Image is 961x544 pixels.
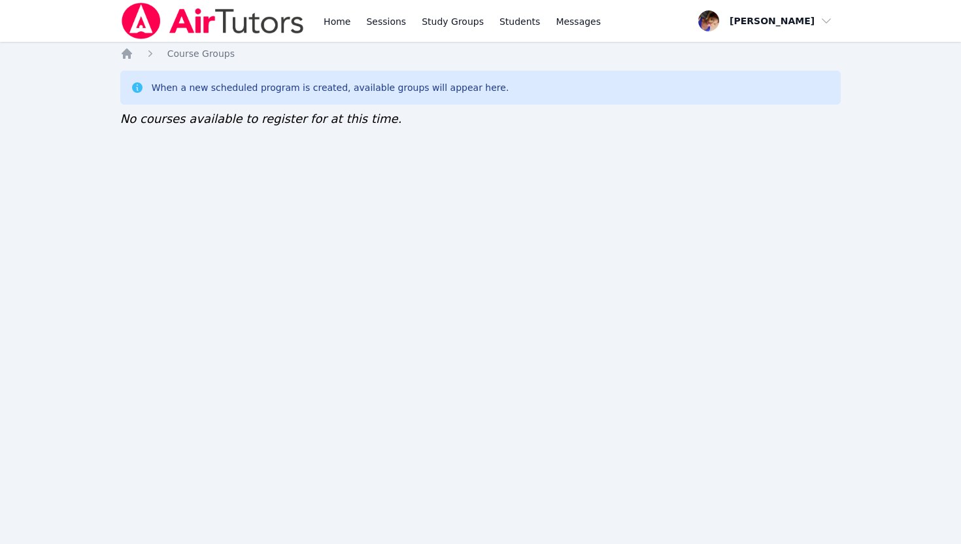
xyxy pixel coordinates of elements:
span: Messages [556,15,601,28]
div: When a new scheduled program is created, available groups will appear here. [152,81,509,94]
a: Course Groups [167,47,235,60]
span: Course Groups [167,48,235,59]
nav: Breadcrumb [120,47,841,60]
span: No courses available to register for at this time. [120,112,402,126]
img: Air Tutors [120,3,305,39]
